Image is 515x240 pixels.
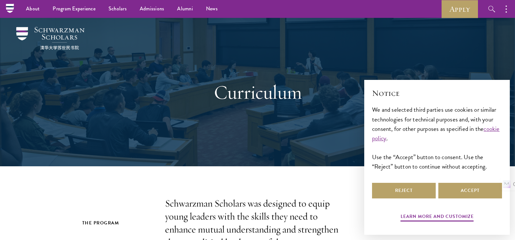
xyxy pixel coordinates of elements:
[82,219,152,227] h2: The Program
[146,81,370,104] h1: Curriculum
[372,183,436,198] button: Reject
[372,88,502,99] h2: Notice
[372,124,500,143] a: cookie policy
[438,183,502,198] button: Accept
[401,212,474,222] button: Learn more and customize
[372,105,502,171] div: We and selected third parties use cookies or similar technologies for technical purposes and, wit...
[16,27,84,50] img: Schwarzman Scholars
